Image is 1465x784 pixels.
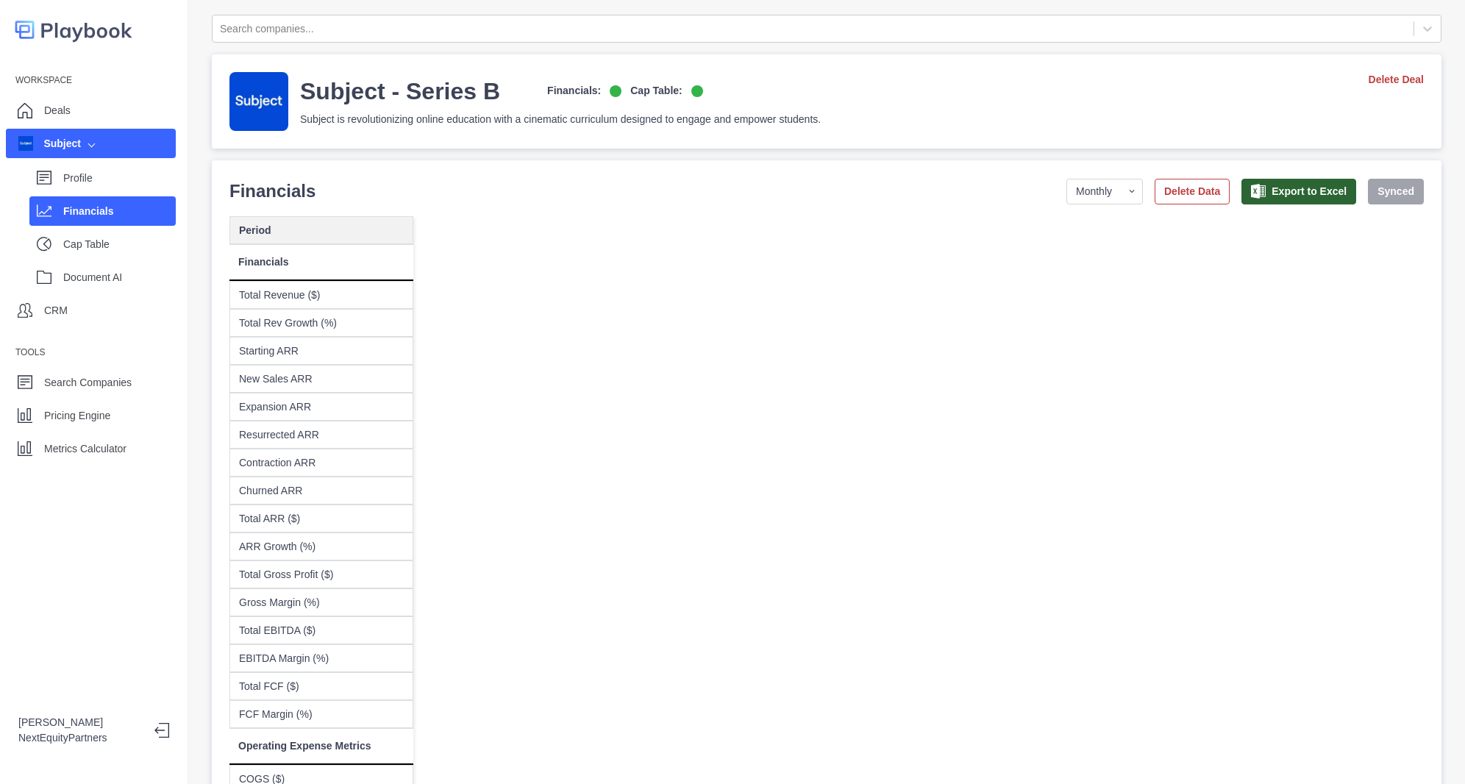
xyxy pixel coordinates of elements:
[691,85,703,97] img: on-logo
[229,244,413,281] div: Financials
[610,85,621,97] img: on-logo
[229,505,413,532] div: Total ARR ($)
[229,728,413,765] div: Operating Expense Metrics
[44,375,132,391] p: Search Companies
[300,76,500,106] h3: Subject - Series B
[229,216,413,244] div: Period
[44,103,71,118] p: Deals
[300,112,821,127] p: Subject is revolutionizing online education with a cinematic curriculum designed to engage and em...
[229,365,413,393] div: New Sales ARR
[63,270,176,285] p: Document AI
[63,204,176,219] p: Financials
[229,393,413,421] div: Expansion ARR
[229,644,413,672] div: EBITDA Margin (%)
[44,441,126,457] p: Metrics Calculator
[229,532,413,560] div: ARR Growth (%)
[547,83,601,99] p: Financials:
[229,281,413,309] div: Total Revenue ($)
[229,477,413,505] div: Churned ARR
[63,237,176,252] p: Cap Table
[44,303,68,318] p: CRM
[229,178,316,204] p: Financials
[229,449,413,477] div: Contraction ARR
[229,616,413,644] div: Total EBITDA ($)
[229,700,413,728] div: FCF Margin (%)
[630,83,682,99] p: Cap Table:
[1155,179,1230,204] button: Delete Data
[229,588,413,616] div: Gross Margin (%)
[229,309,413,337] div: Total Rev Growth (%)
[1369,72,1424,88] a: Delete Deal
[15,15,132,45] img: logo-colored
[18,715,143,730] p: [PERSON_NAME]
[229,72,288,131] img: company-logo
[1368,179,1424,204] button: Synced
[18,730,143,746] p: NextEquityPartners
[229,560,413,588] div: Total Gross Profit ($)
[63,171,176,186] p: Profile
[44,408,110,424] p: Pricing Engine
[18,136,33,151] img: company image
[229,337,413,365] div: Starting ARR
[229,421,413,449] div: Resurrected ARR
[229,672,413,700] div: Total FCF ($)
[18,136,81,152] div: Subject
[1241,179,1356,204] button: Export to Excel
